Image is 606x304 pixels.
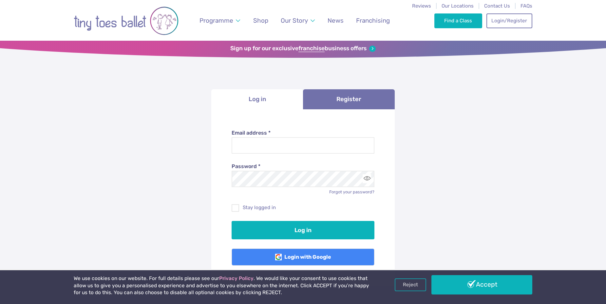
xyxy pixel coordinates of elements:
[363,174,371,183] button: Toggle password visibility
[278,13,318,28] a: Our Story
[219,275,254,281] a: Privacy Policy
[328,17,344,24] span: News
[199,17,233,24] span: Programme
[412,3,431,9] a: Reviews
[211,109,395,286] div: Log in
[250,13,272,28] a: Shop
[521,3,532,9] a: FAQs
[281,17,308,24] span: Our Story
[230,45,375,52] a: Sign up for our exclusivefranchisebusiness offers
[298,45,325,52] strong: franchise
[232,204,375,211] label: Stay logged in
[356,17,390,24] span: Franchising
[324,13,347,28] a: News
[303,89,395,109] a: Register
[329,189,374,194] a: Forgot your password?
[431,275,532,294] a: Accept
[74,4,179,37] img: tiny toes ballet
[353,13,393,28] a: Franchising
[434,13,483,28] a: Find a Class
[395,278,426,291] a: Reject
[484,3,510,9] a: Contact Us
[232,129,375,137] label: Email address *
[232,249,375,266] a: Login with Google
[74,275,372,296] p: We use cookies on our website. For full details please see our . We would like your consent to us...
[232,163,375,170] label: Password *
[253,17,268,24] span: Shop
[442,3,474,9] a: Our Locations
[197,13,243,28] a: Programme
[232,221,375,239] button: Log in
[486,13,532,28] a: Login/Register
[275,254,282,260] img: Google Logo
